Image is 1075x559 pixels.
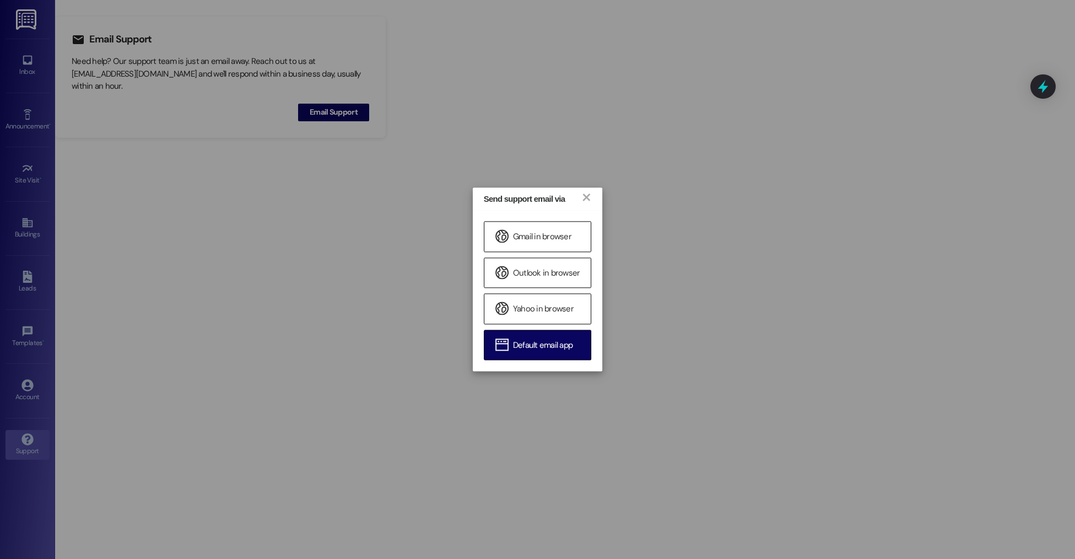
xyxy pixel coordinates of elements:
span: Outlook in browser [513,267,580,279]
a: Outlook in browser [484,257,592,288]
a: Yahoo in browser [484,294,592,324]
div: Send support email via [484,193,570,205]
span: Yahoo in browser [513,304,574,315]
a: × [581,191,591,202]
a: Gmail in browser [484,222,592,252]
a: Default email app [484,330,592,360]
span: Gmail in browser [513,232,571,243]
span: Default email app [513,340,572,351]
